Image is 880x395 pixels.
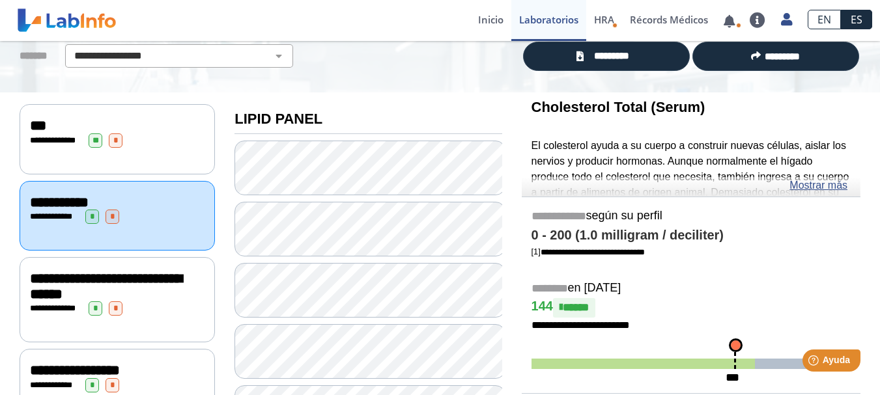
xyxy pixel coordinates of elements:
b: LIPID PANEL [234,111,322,127]
b: Cholesterol Total (Serum) [532,99,705,115]
a: [1] [532,247,645,256]
iframe: Help widget launcher [764,344,866,381]
h5: en [DATE] [532,281,851,296]
a: EN [808,10,841,29]
p: El colesterol ayuda a su cuerpo a construir nuevas células, aislar los nervios y producir hormona... [532,138,851,309]
a: ES [841,10,872,29]
span: HRA [594,13,614,26]
a: Mostrar más [789,178,847,193]
h4: 144 [532,298,851,318]
h4: 0 - 200 (1.0 milligram / deciliter) [532,228,851,243]
h5: según su perfil [532,209,851,224]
